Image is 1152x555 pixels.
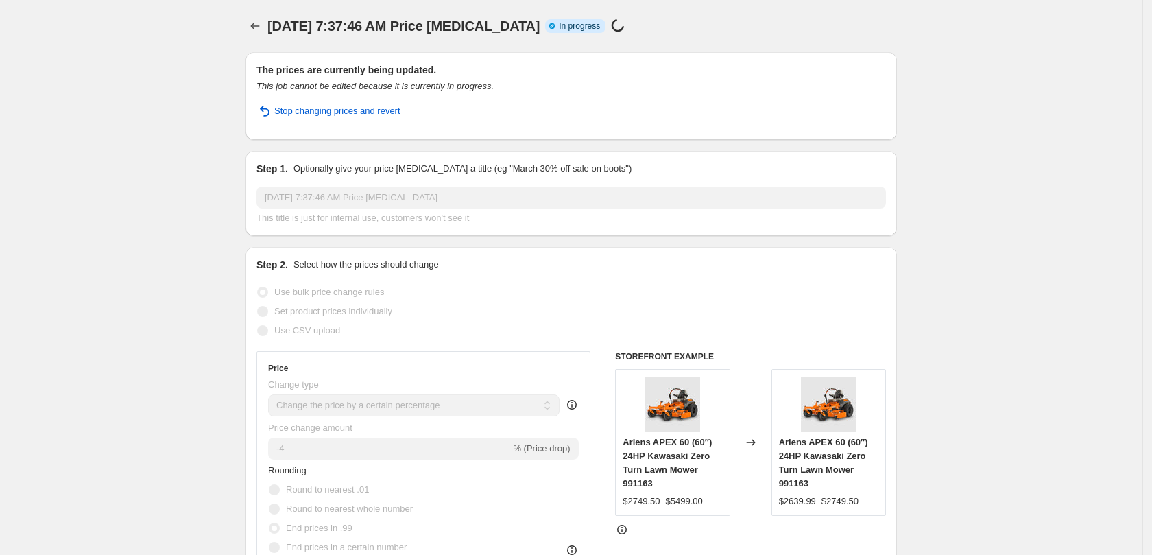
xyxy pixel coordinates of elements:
[245,16,265,36] button: Price change jobs
[256,187,886,209] input: 30% off holiday sale
[268,363,288,374] h3: Price
[565,398,579,412] div: help
[274,306,392,316] span: Set product prices individually
[274,104,400,118] span: Stop changing prices and revert
[286,504,413,514] span: Round to nearest whole number
[293,162,632,176] p: Optionally give your price [MEDICAL_DATA] a title (eg "March 30% off sale on boots")
[615,351,886,362] h6: STOREFRONT EXAMPLE
[623,437,712,488] span: Ariens APEX 60 (60″) 24HP Kawasaki Zero Turn Lawn Mower 991163
[256,258,288,272] h2: Step 2.
[286,542,407,552] span: End prices in a certain number
[268,438,510,460] input: -15
[293,258,439,272] p: Select how the prices should change
[513,443,570,453] span: % (Price drop)
[623,495,660,508] div: $2749.50
[274,325,340,335] span: Use CSV upload
[779,437,868,488] span: Ariens APEX 60 (60″) 24HP Kawasaki Zero Turn Lawn Mower 991163
[801,377,856,432] img: Screenshot_2_fcd6c94d-106f-4f67-b586-b18dec37ee35_80x.jpg
[779,495,816,508] div: $2639.99
[645,377,700,432] img: Screenshot_2_fcd6c94d-106f-4f67-b586-b18dec37ee35_80x.jpg
[286,484,369,495] span: Round to nearest .01
[248,100,409,122] button: Stop changing prices and revert
[268,379,319,390] span: Change type
[286,523,352,533] span: End prices in .99
[821,495,859,508] strike: $2749.50
[559,21,600,32] span: In progress
[268,423,352,433] span: Price change amount
[666,495,703,508] strike: $5499.00
[274,287,384,297] span: Use bulk price change rules
[268,465,307,475] span: Rounding
[256,213,469,223] span: This title is just for internal use, customers won't see it
[256,81,494,91] i: This job cannot be edited because it is currently in progress.
[256,162,288,176] h2: Step 1.
[267,19,540,34] span: [DATE] 7:37:46 AM Price [MEDICAL_DATA]
[256,63,886,77] h2: The prices are currently being updated.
